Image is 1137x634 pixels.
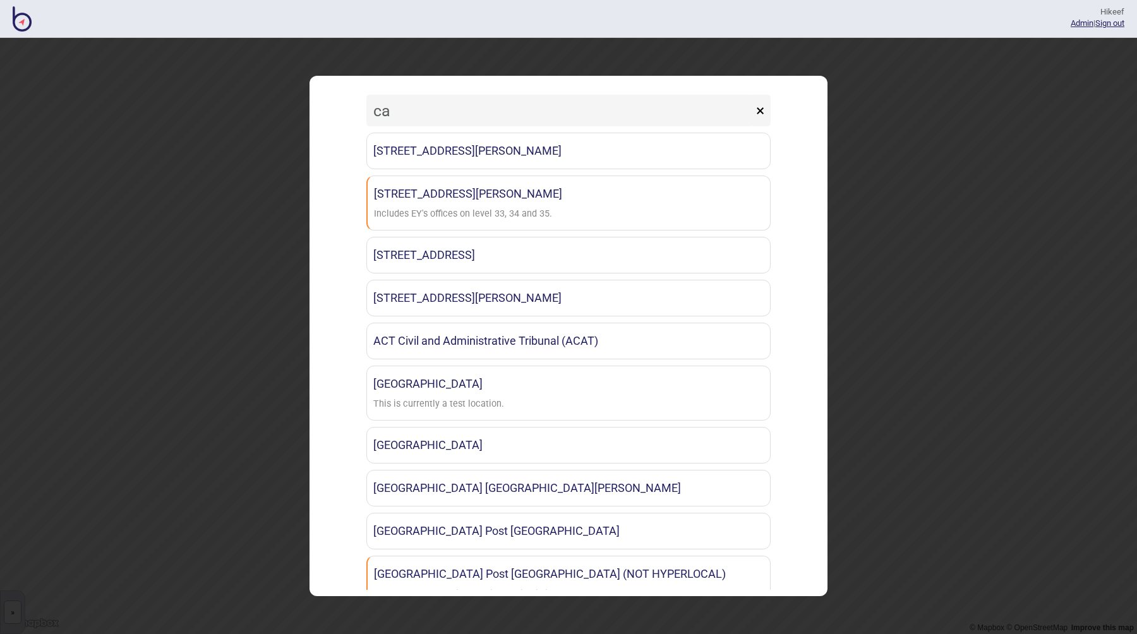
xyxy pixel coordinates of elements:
[1071,6,1124,18] div: Hi keef
[366,470,771,506] a: [GEOGRAPHIC_DATA] [GEOGRAPHIC_DATA][PERSON_NAME]
[13,6,32,32] img: BindiMaps CMS
[366,366,771,421] a: [GEOGRAPHIC_DATA]This is currently a test location.
[366,556,771,611] a: [GEOGRAPHIC_DATA] Post [GEOGRAPHIC_DATA] (NOT HYPERLOCAL)The Hyperlocal version of this location ...
[366,133,771,169] a: [STREET_ADDRESS][PERSON_NAME]
[366,95,753,126] input: Search locations by tag + name
[1071,18,1093,28] a: Admin
[374,205,552,224] div: Includes EY's offices on level 33, 34 and 35.
[366,323,771,359] a: ACT Civil and Administrative Tribunal (ACAT)
[366,176,771,230] a: [STREET_ADDRESS][PERSON_NAME]Includes EY's offices on level 33, 34 and 35.
[1071,18,1095,28] span: |
[750,95,771,126] button: ×
[366,280,771,316] a: [STREET_ADDRESS][PERSON_NAME]
[1095,18,1124,28] button: Sign out
[373,395,504,414] div: This is currently a test location.
[366,237,771,273] a: [STREET_ADDRESS]
[366,427,771,464] a: [GEOGRAPHIC_DATA]
[366,513,771,549] a: [GEOGRAPHIC_DATA] Post [GEOGRAPHIC_DATA]
[374,585,606,604] div: The Hyperlocal version of this location is in the DevCMS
